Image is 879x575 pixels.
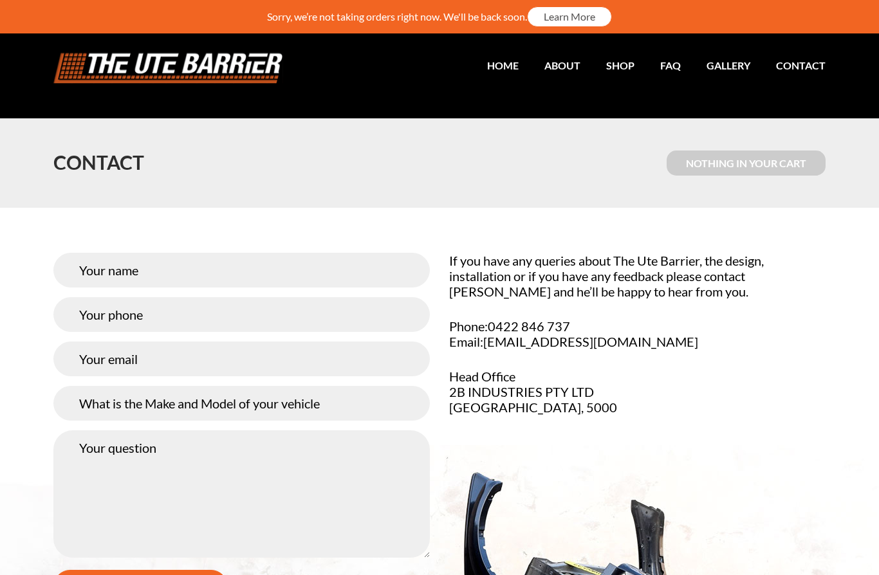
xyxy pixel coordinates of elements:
[449,318,826,349] p: Phone: Email:
[449,253,826,299] p: If you have any queries about The Ute Barrier, the design, installation or if you have any feedba...
[53,297,430,332] input: Your phone
[580,53,634,78] a: Shop
[483,334,698,349] a: [EMAIL_ADDRESS][DOMAIN_NAME]
[53,53,283,84] img: logo.png
[527,6,612,27] a: Learn More
[488,318,570,334] a: 0422 846 737
[53,342,430,376] input: Your email
[53,151,144,174] h1: Contact
[750,53,826,78] a: Contact
[681,53,750,78] a: Gallery
[667,151,826,176] span: Nothing in Your Cart
[449,369,826,415] p: Head Office 2B INDUSTRIES PTY LTD [GEOGRAPHIC_DATA], 5000
[461,53,519,78] a: Home
[519,53,580,78] a: About
[53,386,430,421] input: What is the Make and Model of your vehicle
[634,53,681,78] a: FAQ
[53,253,430,287] input: Your name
